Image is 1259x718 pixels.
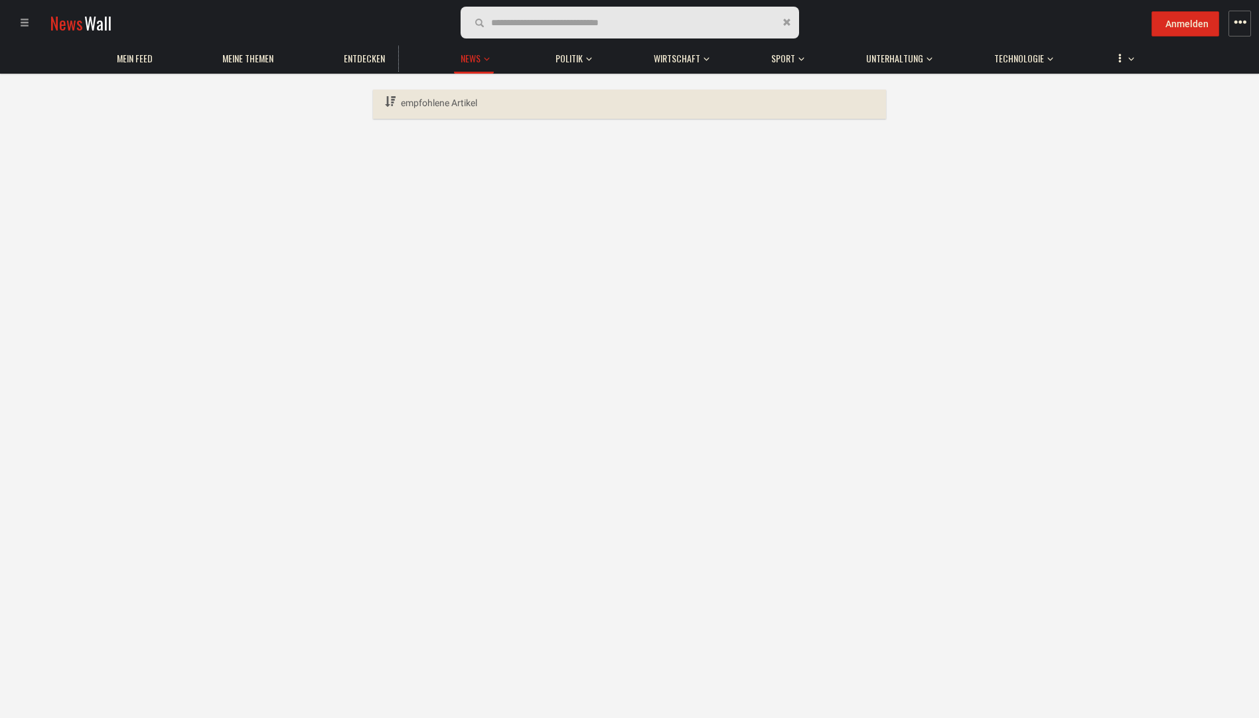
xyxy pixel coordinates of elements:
[117,52,153,64] span: Mein Feed
[765,40,804,72] button: Sport
[1151,11,1219,36] button: Anmelden
[344,52,385,64] span: Entdecken
[454,46,487,72] a: News
[647,40,709,72] button: Wirtschaft
[1165,19,1209,29] span: Anmelden
[549,40,592,72] button: Politik
[765,46,802,72] a: Sport
[383,90,479,117] a: empfohlene Artikel
[50,11,111,35] a: NewsWall
[771,52,795,64] span: Sport
[988,40,1053,72] button: Technologie
[84,11,111,35] span: Wall
[454,40,494,74] button: News
[866,52,923,64] span: Unterhaltung
[994,52,1044,64] span: Technologie
[654,52,700,64] span: Wirtschaft
[461,52,481,64] span: News
[50,11,83,35] span: News
[555,52,583,64] span: Politik
[647,46,707,72] a: Wirtschaft
[222,52,273,64] span: Meine Themen
[859,40,932,72] button: Unterhaltung
[859,46,930,72] a: Unterhaltung
[401,98,477,108] span: empfohlene Artikel
[988,46,1051,72] a: Technologie
[549,46,589,72] a: Politik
